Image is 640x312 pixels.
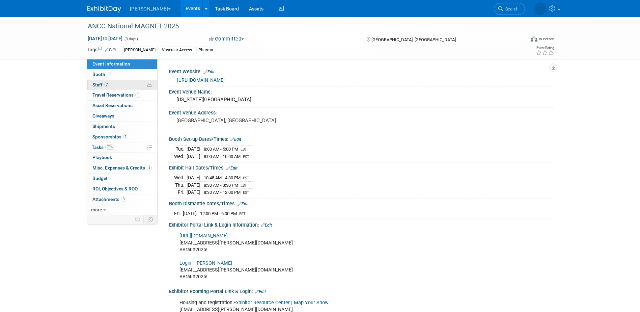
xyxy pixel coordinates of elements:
button: Committed [206,35,247,43]
td: Fri. [174,189,187,196]
div: [US_STATE][GEOGRAPHIC_DATA] [174,95,548,105]
a: Shipments [87,122,157,132]
span: 7 [104,82,109,87]
span: EST [243,155,249,159]
pre: [GEOGRAPHIC_DATA], [GEOGRAPHIC_DATA] [176,118,322,124]
td: [DATE] [187,174,200,182]
span: Attachments [92,197,126,202]
span: Tasks [92,145,114,150]
div: Booth Dismantle Dates/Times: [169,199,553,207]
a: Asset Reservations [87,101,157,111]
a: [URL][DOMAIN_NAME] [177,77,225,83]
td: [DATE] [187,146,200,153]
span: 8:00 AM - 10:00 AM [204,154,241,159]
span: to [102,36,108,41]
span: Playbook [92,155,112,160]
span: (3 days) [124,37,138,41]
div: Pharma [196,47,215,54]
span: Booth [92,72,113,77]
span: Misc. Expenses & Credits [92,165,152,171]
span: Potential Scheduling Conflict -- at least one attendee is tagged in another overlapping event. [147,82,152,88]
td: Tags [87,46,116,54]
span: [GEOGRAPHIC_DATA], [GEOGRAPHIC_DATA] [371,37,456,42]
div: [PERSON_NAME] [122,47,158,54]
span: 10:45 AM - 4:30 PM [204,175,241,180]
div: Exhibitor Rooming Portal Link & Login: [169,286,553,295]
span: Travel Reservations [92,92,140,98]
td: Thu. [174,181,187,189]
span: Staff [92,82,109,87]
div: Event Venue Name: [169,87,553,95]
span: 1 [147,165,152,171]
a: Tasks70% [87,142,157,153]
span: Giveaways [92,113,114,119]
a: Edit [255,289,266,294]
span: Event Information [92,61,130,67]
a: Exhibitor Resource Center | Map Your Show [233,300,329,306]
span: more [91,207,102,212]
td: [DATE] [183,210,197,217]
td: [DATE] [187,153,200,160]
div: Booth Set-up Dates/Times: [169,134,553,143]
div: Exhibitor Portal Link & Login Information: [169,220,553,229]
span: 1 [123,134,128,139]
td: Wed. [174,153,187,160]
img: ExhibitDay [87,6,121,12]
span: Shipments [92,124,115,129]
a: Playbook [87,153,157,163]
div: Vascular Access [160,47,194,54]
img: Format-Inperson.png [531,36,537,42]
a: [URL][DOMAIN_NAME] [179,233,228,239]
div: Event Format [485,35,555,45]
span: 8:00 AM - 5:00 PM [204,147,238,152]
span: 70% [105,145,114,150]
span: Asset Reservations [92,103,133,108]
span: 8:30 AM - 12:00 PM [204,190,241,195]
a: Edit [105,48,116,52]
span: 1 [135,93,140,98]
a: Booth [87,70,157,80]
a: Budget [87,174,157,184]
a: Attachments3 [87,194,157,205]
span: 8:30 AM - 3:30 PM [204,183,238,188]
div: In-Person [538,36,554,42]
a: Giveaways [87,111,157,121]
div: Event Venue Address: [169,108,553,116]
span: EST [243,176,249,180]
div: [EMAIL_ADDRESS][PERSON_NAME][DOMAIN_NAME] BBraun2025! [EMAIL_ADDRESS][PERSON_NAME][DOMAIN_NAME] B... [175,229,479,284]
img: Savannah Jones [534,2,547,15]
a: Travel Reservations1 [87,90,157,100]
a: Search [494,3,525,15]
a: more [87,205,157,215]
a: Staff7 [87,80,157,90]
a: Event Information [87,59,157,69]
span: ROI, Objectives & ROO [92,186,138,191]
div: Exhibit Hall Dates/Times: [169,163,553,172]
span: [DATE] [DATE] [87,35,123,42]
td: Toggle Event Tabs [143,215,157,224]
td: [DATE] [187,181,200,189]
div: Event Rating [536,46,554,50]
a: Edit [238,202,249,206]
span: 12:00 PM - 6:00 PM [200,211,237,216]
a: ROI, Objectives & ROO [87,184,157,194]
td: [DATE] [187,189,200,196]
span: EST [241,183,247,188]
a: Login - [PERSON_NAME] [179,260,232,266]
span: 3 [121,197,126,202]
span: Search [503,6,519,11]
span: EST [239,212,246,216]
td: Personalize Event Tab Strip [132,215,144,224]
a: Sponsorships1 [87,132,157,142]
i: Booth reservation complete [108,72,112,76]
td: Fri. [174,210,183,217]
div: ANCC National MAGNET 2025 [85,20,515,32]
td: Wed. [174,174,187,182]
a: Edit [226,166,238,171]
a: Edit [261,223,272,228]
span: Budget [92,176,108,181]
span: EST [241,147,247,152]
a: Misc. Expenses & Credits1 [87,163,157,173]
td: Tue. [174,146,187,153]
div: Event Website: [169,67,553,75]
